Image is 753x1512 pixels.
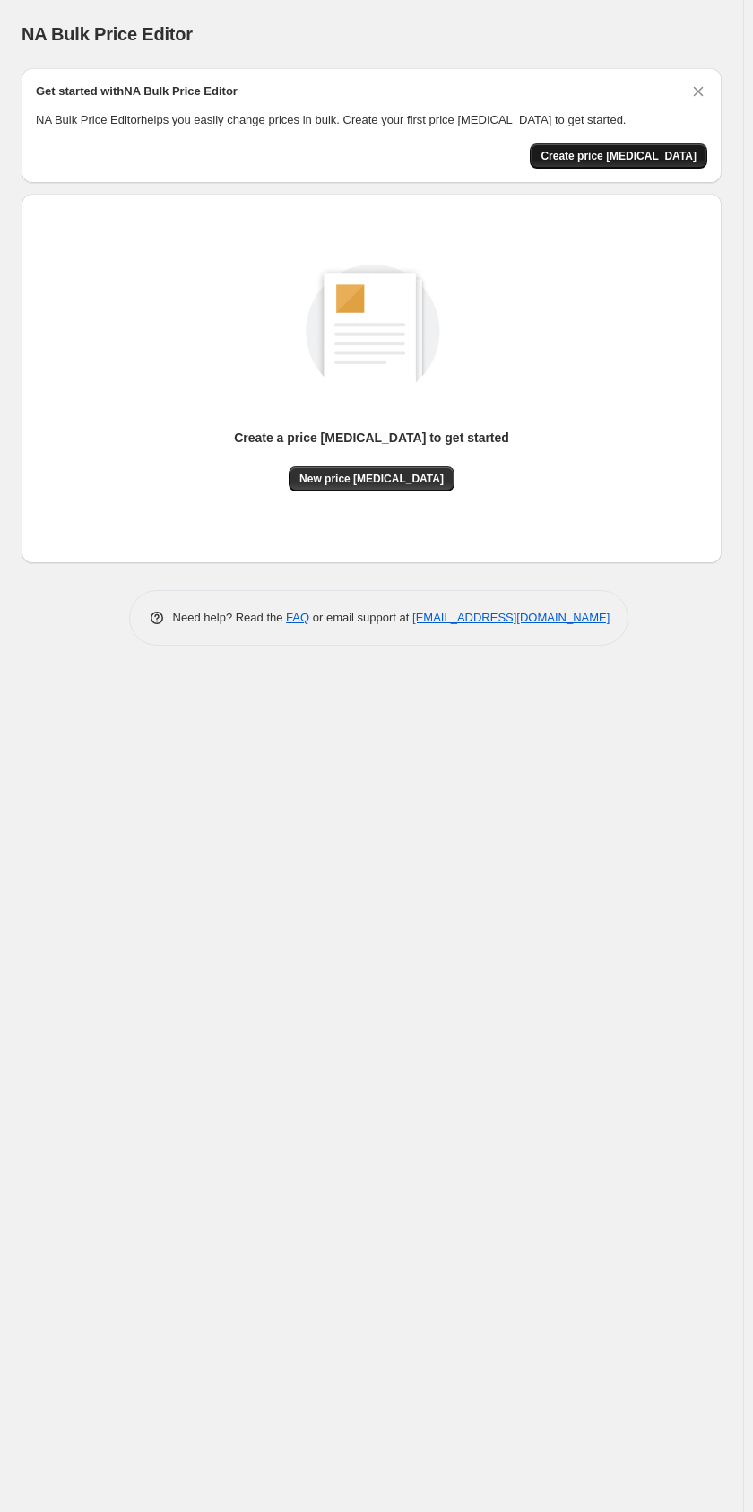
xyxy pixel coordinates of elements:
[36,83,238,100] h2: Get started with NA Bulk Price Editor
[36,111,707,129] p: NA Bulk Price Editor helps you easily change prices in bulk. Create your first price [MEDICAL_DAT...
[289,466,454,491] button: New price [MEDICAL_DATA]
[309,611,412,624] span: or email support at
[530,143,707,169] button: Create price change job
[286,611,309,624] a: FAQ
[234,429,509,447] p: Create a price [MEDICAL_DATA] to get started
[22,24,193,44] span: NA Bulk Price Editor
[541,149,697,163] span: Create price [MEDICAL_DATA]
[299,472,444,486] span: New price [MEDICAL_DATA]
[689,83,707,100] button: Dismiss card
[412,611,610,624] a: [EMAIL_ADDRESS][DOMAIN_NAME]
[173,611,287,624] span: Need help? Read the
